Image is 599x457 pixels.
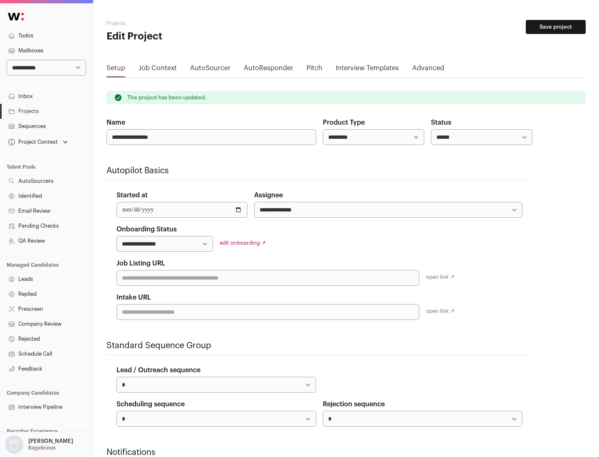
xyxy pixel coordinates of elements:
label: Scheduling sequence [116,399,185,409]
label: Intake URL [116,292,151,302]
label: Rejection sequence [323,399,385,409]
button: Open dropdown [3,435,75,454]
label: Name [106,118,125,128]
label: Assignee [254,190,283,200]
h2: Autopilot Basics [106,165,532,177]
img: Wellfound [3,8,28,25]
a: Interview Templates [336,63,399,76]
label: Status [431,118,451,128]
h1: Edit Project [106,30,266,43]
h2: Standard Sequence Group [106,340,532,351]
label: Product Type [323,118,365,128]
img: nopic.png [5,435,23,454]
a: AutoResponder [244,63,293,76]
button: Open dropdown [7,136,69,148]
a: edit onboarding ↗ [220,240,266,246]
a: Setup [106,63,125,76]
p: The project has been updated. [127,94,206,101]
a: Advanced [412,63,444,76]
button: Save project [526,20,586,34]
div: Project Context [7,139,58,145]
a: AutoSourcer [190,63,230,76]
label: Lead / Outreach sequence [116,365,200,375]
h2: Projects [106,20,266,27]
label: Job Listing URL [116,258,165,268]
a: Pitch [307,63,322,76]
label: Started at [116,190,148,200]
a: Job Context [139,63,177,76]
label: Onboarding Status [116,224,177,234]
p: Bagelicious [28,445,56,451]
p: [PERSON_NAME] [28,438,73,445]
